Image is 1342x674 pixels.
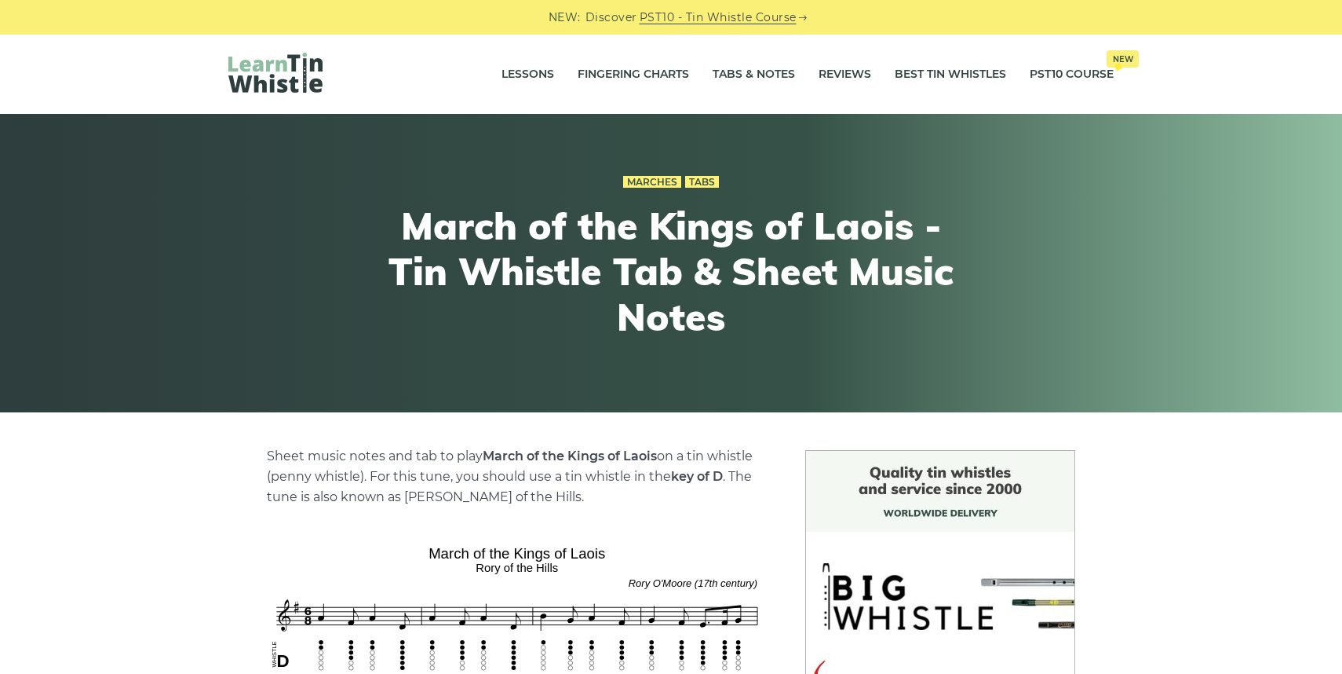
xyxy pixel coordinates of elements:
a: Marches [623,176,681,189]
p: Sheet music notes and tab to play on a tin whistle (penny whistle). For this tune, you should use... [267,446,768,507]
a: Tabs [685,176,719,189]
a: Reviews [819,55,871,94]
a: Tabs & Notes [713,55,795,94]
a: Fingering Charts [578,55,689,94]
h1: March of the Kings of Laois - Tin Whistle Tab & Sheet Music Notes [382,203,960,339]
strong: key of D [671,469,723,484]
a: Best Tin Whistles [895,55,1006,94]
span: New [1107,50,1139,68]
strong: March of the Kings of Laois [483,449,657,463]
img: LearnTinWhistle.com [228,53,323,93]
a: Lessons [501,55,554,94]
a: PST10 CourseNew [1030,55,1114,94]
